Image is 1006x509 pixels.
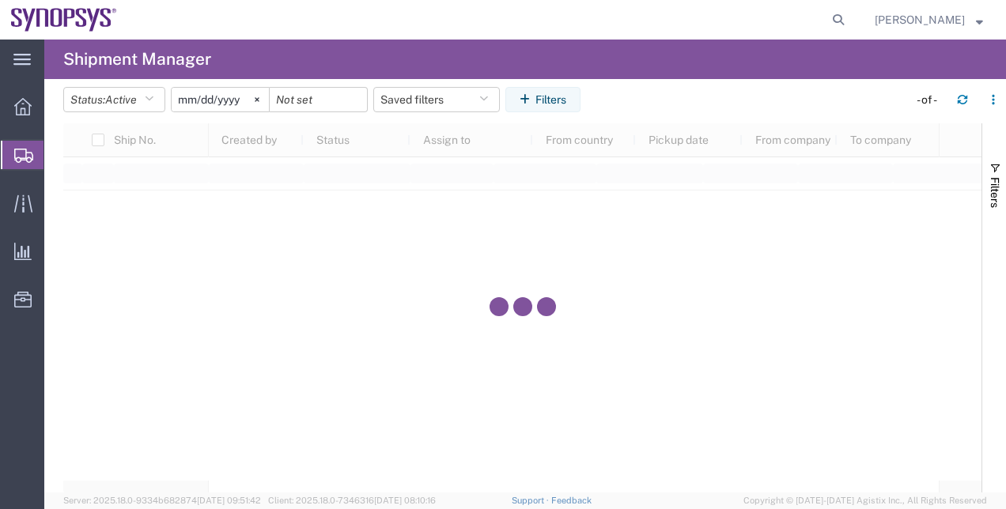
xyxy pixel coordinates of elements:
span: [DATE] 09:51:42 [197,496,261,505]
a: Support [512,496,551,505]
img: logo [11,8,117,32]
button: Status:Active [63,87,165,112]
a: Feedback [551,496,592,505]
div: - of - [917,92,944,108]
span: Filters [989,177,1001,208]
input: Not set [172,88,269,111]
span: [DATE] 08:10:16 [374,496,436,505]
span: Rachelle Varela [875,11,965,28]
span: Active [105,93,137,106]
button: Filters [505,87,581,112]
span: Server: 2025.18.0-9334b682874 [63,496,261,505]
h4: Shipment Manager [63,40,211,79]
span: Client: 2025.18.0-7346316 [268,496,436,505]
input: Not set [270,88,367,111]
button: [PERSON_NAME] [874,10,984,29]
button: Saved filters [373,87,500,112]
span: Copyright © [DATE]-[DATE] Agistix Inc., All Rights Reserved [743,494,987,507]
